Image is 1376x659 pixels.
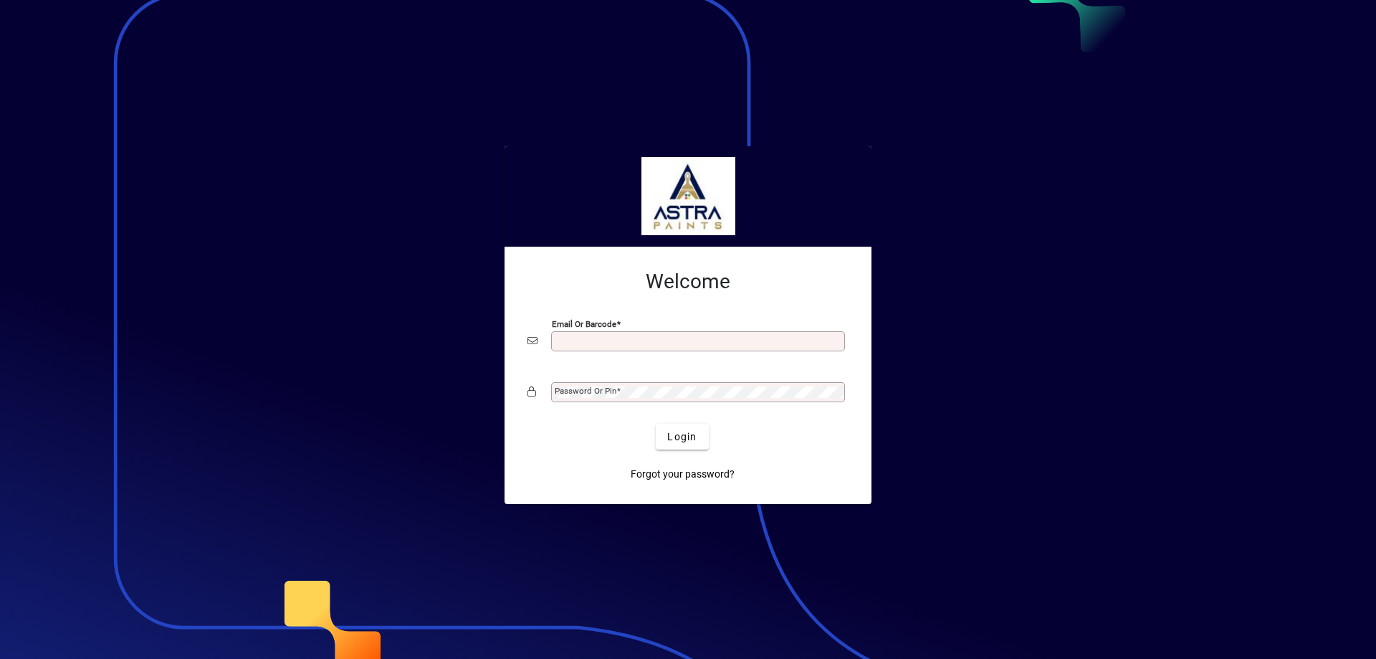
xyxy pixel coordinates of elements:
mat-label: Email or Barcode [552,319,616,329]
a: Forgot your password? [625,461,740,487]
button: Login [656,424,708,450]
span: Login [667,430,697,445]
h2: Welcome [527,270,849,294]
mat-label: Password or Pin [555,386,616,396]
span: Forgot your password? [631,467,735,482]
